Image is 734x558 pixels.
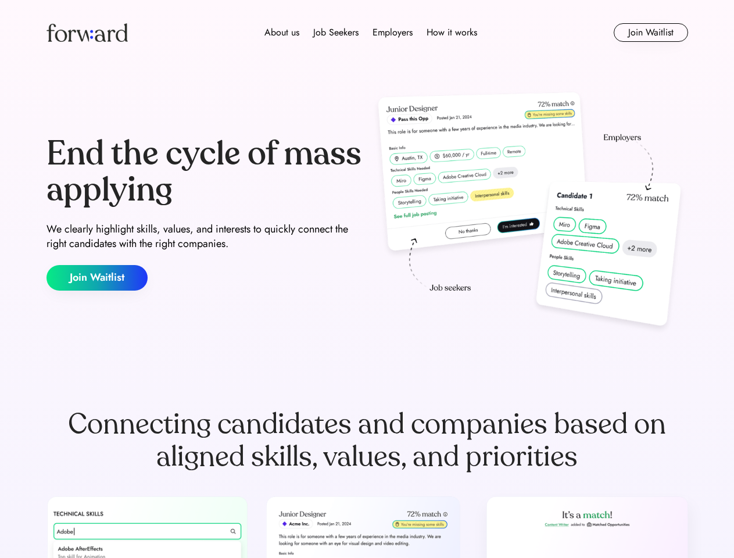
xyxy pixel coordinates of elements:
div: We clearly highlight skills, values, and interests to quickly connect the right candidates with t... [46,222,363,251]
img: hero-image.png [372,88,688,338]
div: Job Seekers [313,26,359,40]
button: Join Waitlist [46,265,148,291]
div: How it works [427,26,477,40]
div: About us [264,26,299,40]
div: Employers [373,26,413,40]
img: Forward logo [46,23,128,42]
div: Connecting candidates and companies based on aligned skills, values, and priorities [46,408,688,473]
button: Join Waitlist [614,23,688,42]
div: End the cycle of mass applying [46,136,363,208]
